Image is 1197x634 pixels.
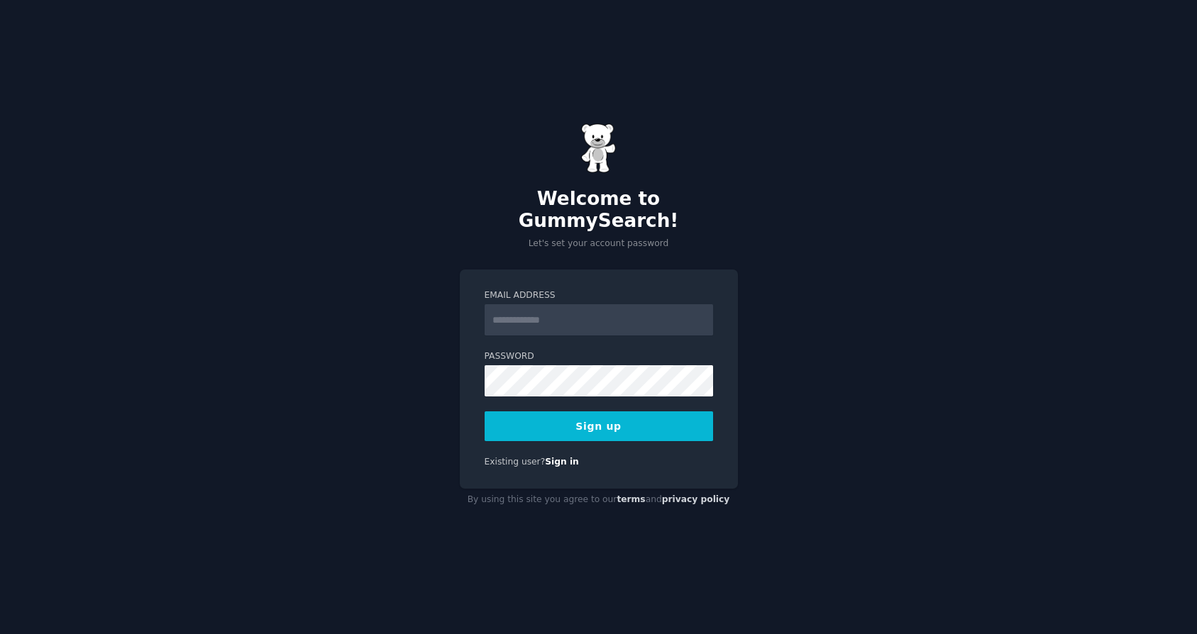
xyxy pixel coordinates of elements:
[485,457,546,467] span: Existing user?
[581,123,617,173] img: Gummy Bear
[662,494,730,504] a: privacy policy
[485,289,713,302] label: Email Address
[460,238,738,250] p: Let's set your account password
[545,457,579,467] a: Sign in
[460,489,738,511] div: By using this site you agree to our and
[485,350,713,363] label: Password
[485,411,713,441] button: Sign up
[617,494,645,504] a: terms
[460,188,738,233] h2: Welcome to GummySearch!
